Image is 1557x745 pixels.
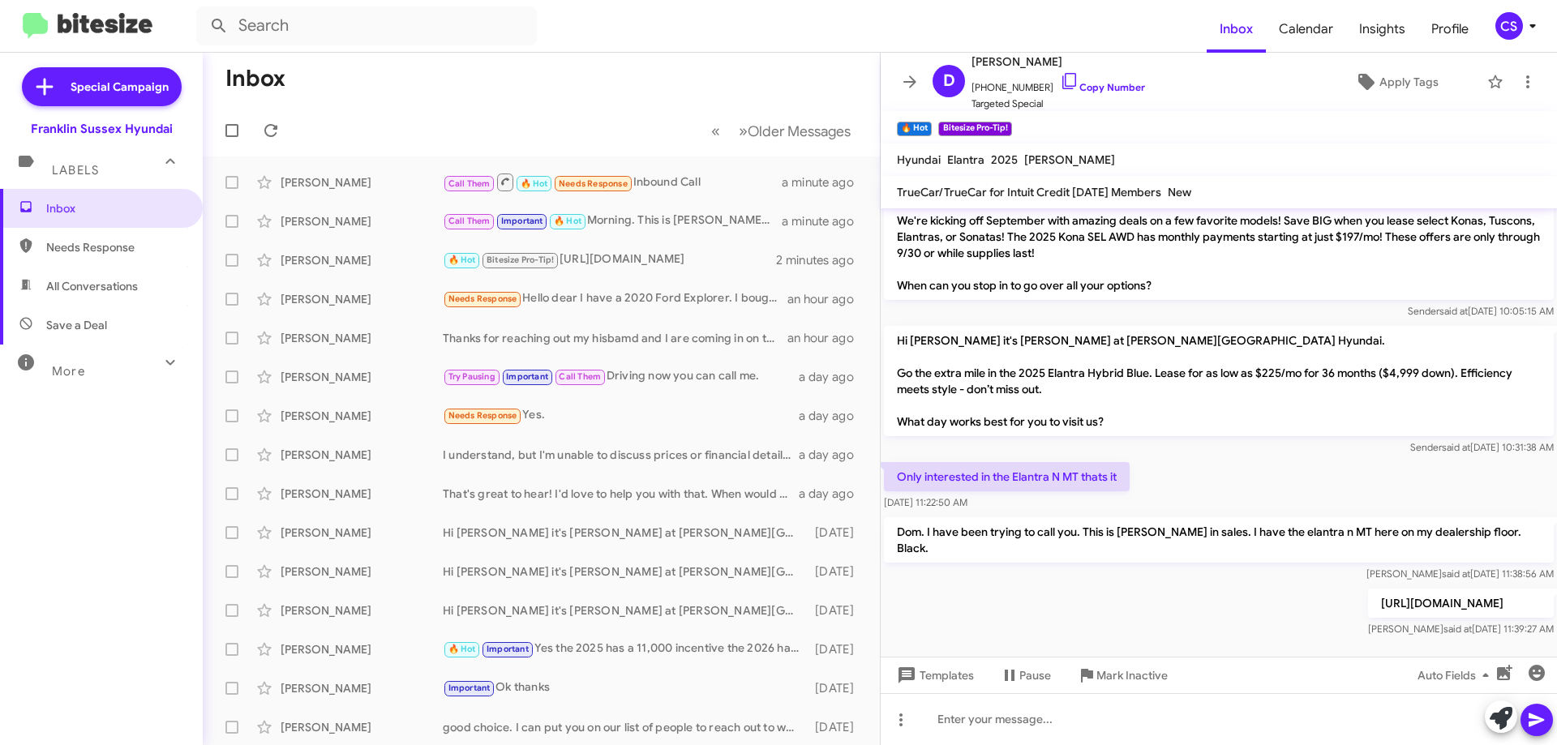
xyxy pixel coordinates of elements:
div: good choice. I can put you on our list of people to reach out to when they hit the lot by the end... [443,719,807,735]
span: Elantra [947,152,984,167]
div: [DATE] [807,602,867,619]
p: [URL][DOMAIN_NAME] [1368,589,1554,618]
span: Sender [DATE] 10:05:15 AM [1408,305,1554,317]
div: [PERSON_NAME] [281,252,443,268]
span: said at [1442,441,1470,453]
nav: Page navigation example [702,114,860,148]
div: 2 minutes ago [776,252,867,268]
div: [PERSON_NAME] [281,641,443,657]
span: [DATE] 11:22:50 AM [884,496,967,508]
div: [PERSON_NAME] [281,408,443,424]
div: [PERSON_NAME] [281,291,443,307]
div: [URL][DOMAIN_NAME] [443,250,776,269]
div: a day ago [799,408,867,424]
span: Needs Response [448,293,517,304]
span: [PHONE_NUMBER] [972,71,1145,96]
p: Hi [PERSON_NAME] it's [PERSON_NAME] at [PERSON_NAME][GEOGRAPHIC_DATA] Hyundai. We're kicking off ... [884,173,1554,300]
div: [PERSON_NAME] [281,524,443,541]
p: Only interested in the Elantra N MT thats it [884,462,1130,491]
div: I understand, but I'm unable to discuss prices or financial details. However, we can assess your ... [443,447,799,463]
div: Hi [PERSON_NAME] it's [PERSON_NAME] at [PERSON_NAME][GEOGRAPHIC_DATA] Hyundai. Slide into fall wi... [443,524,807,541]
div: That's great to hear! I'd love to help you with that. When would you be available to visit our de... [443,486,799,502]
span: 2025 [991,152,1018,167]
span: [PERSON_NAME] [DATE] 11:39:27 AM [1368,623,1554,635]
div: a day ago [799,486,867,502]
span: » [739,121,748,141]
input: Search [196,6,537,45]
button: Pause [987,661,1064,690]
small: 🔥 Hot [897,122,932,136]
div: an hour ago [787,291,867,307]
div: Inbound Call [443,172,782,192]
button: Templates [881,661,987,690]
span: Save a Deal [46,317,107,333]
div: Yes the 2025 has a 11,000 incentive the 2026 hasn't been released or built yet so I'm unsure why ... [443,640,807,658]
div: [DATE] [807,680,867,696]
span: D [943,68,955,94]
p: Hi [PERSON_NAME] it's [PERSON_NAME] at [PERSON_NAME][GEOGRAPHIC_DATA] Hyundai. Go the extra mile ... [884,326,1554,436]
p: Dom. I have been trying to call you. This is [PERSON_NAME] in sales. I have the elantra n MT here... [884,517,1554,563]
span: said at [1439,305,1468,317]
span: Hyundai [897,152,941,167]
span: New [1168,185,1191,199]
span: Important [487,644,529,654]
span: 🔥 Hot [554,216,581,226]
button: Next [729,114,860,148]
span: 🔥 Hot [521,178,548,189]
span: TrueCar/TrueCar for Intuit Credit [DATE] Members [897,185,1161,199]
span: Needs Response [46,239,184,255]
span: Important [501,216,543,226]
div: Yes. [443,406,799,425]
span: Mark Inactive [1096,661,1168,690]
div: [PERSON_NAME] [281,330,443,346]
span: Labels [52,163,99,178]
div: [PERSON_NAME] [281,486,443,502]
span: Call Them [559,371,601,382]
span: Special Campaign [71,79,169,95]
span: [PERSON_NAME] [DATE] 11:38:56 AM [1366,567,1554,580]
span: Needs Response [559,178,628,189]
div: a minute ago [782,174,867,191]
div: CS [1495,12,1523,40]
span: Bitesize Pro-Tip! [487,255,554,265]
span: Inbox [46,200,184,216]
div: [DATE] [807,719,867,735]
div: Hello dear I have a 2020 Ford Explorer. I bought it on installments. I have been paying for it fo... [443,289,787,308]
div: Franklin Sussex Hyundai [31,121,173,137]
div: Hi [PERSON_NAME] it's [PERSON_NAME] at [PERSON_NAME][GEOGRAPHIC_DATA] Hyundai. Slide into fall wi... [443,563,807,580]
div: [DATE] [807,641,867,657]
div: Thanks for reaching out my hisbamd and I are coming in on thirsday to see [PERSON_NAME] [443,330,787,346]
div: an hour ago [787,330,867,346]
small: Bitesize Pro-Tip! [938,122,1011,136]
div: Morning. This is [PERSON_NAME] reaching out on behalf of [PERSON_NAME]. Im sure he gave you a roc... [443,212,782,230]
div: a minute ago [782,213,867,229]
span: Older Messages [748,122,851,140]
div: Driving now you can call me. [443,367,799,386]
a: Inbox [1207,6,1266,53]
span: Apply Tags [1379,67,1439,96]
button: Mark Inactive [1064,661,1181,690]
div: a day ago [799,369,867,385]
button: Auto Fields [1405,661,1508,690]
span: Insights [1346,6,1418,53]
span: said at [1443,623,1472,635]
span: Needs Response [448,410,517,421]
span: Important [506,371,548,382]
span: said at [1442,567,1470,580]
div: Ok thanks [443,679,807,697]
div: a day ago [799,447,867,463]
button: CS [1482,12,1539,40]
span: Sender [DATE] 10:31:38 AM [1410,441,1554,453]
a: Calendar [1266,6,1346,53]
a: Profile [1418,6,1482,53]
button: Previous [701,114,730,148]
span: « [711,121,720,141]
div: [PERSON_NAME] [281,213,443,229]
span: 🔥 Hot [448,255,476,265]
div: [PERSON_NAME] [281,447,443,463]
span: All Conversations [46,278,138,294]
span: Auto Fields [1418,661,1495,690]
div: [PERSON_NAME] [281,174,443,191]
